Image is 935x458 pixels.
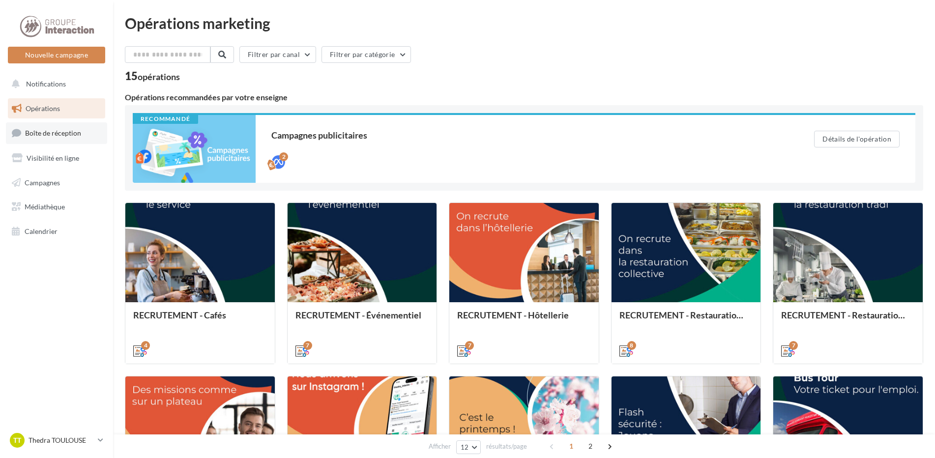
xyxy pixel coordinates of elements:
div: RECRUTEMENT - Restauration traditionnelle [781,310,915,330]
span: 12 [461,443,469,451]
div: opérations [138,72,180,81]
div: Opérations marketing [125,16,923,30]
span: Afficher [429,442,451,451]
div: 8 [627,341,636,350]
span: Calendrier [25,227,58,235]
span: 1 [563,438,579,454]
button: 12 [456,440,481,454]
button: Filtrer par canal [239,46,316,63]
div: 7 [789,341,798,350]
div: 7 [303,341,312,350]
p: Thedra TOULOUSE [29,435,94,445]
div: RECRUTEMENT - Hôtellerie [457,310,591,330]
span: Notifications [26,80,66,88]
button: Filtrer par catégorie [321,46,411,63]
button: Détails de l'opération [814,131,900,147]
span: résultats/page [486,442,527,451]
div: Opérations recommandées par votre enseigne [125,93,923,101]
a: Visibilité en ligne [6,148,107,169]
div: Campagnes publicitaires [271,131,775,140]
a: TT Thedra TOULOUSE [8,431,105,450]
span: Médiathèque [25,202,65,211]
button: Notifications [6,74,103,94]
div: 2 [279,152,288,161]
div: 15 [125,71,180,82]
span: Campagnes [25,178,60,186]
a: Boîte de réception [6,122,107,143]
button: Nouvelle campagne [8,47,105,63]
div: RECRUTEMENT - Événementiel [295,310,429,330]
a: Campagnes [6,172,107,193]
a: Opérations [6,98,107,119]
span: 2 [583,438,598,454]
div: 7 [465,341,474,350]
span: Boîte de réception [25,129,81,137]
span: Opérations [26,104,60,113]
div: RECRUTEMENT - Restauration collective [619,310,753,330]
div: 4 [141,341,150,350]
span: Visibilité en ligne [27,154,79,162]
div: Recommandé [133,115,198,124]
a: Calendrier [6,221,107,242]
span: TT [13,435,21,445]
div: RECRUTEMENT - Cafés [133,310,267,330]
a: Médiathèque [6,197,107,217]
